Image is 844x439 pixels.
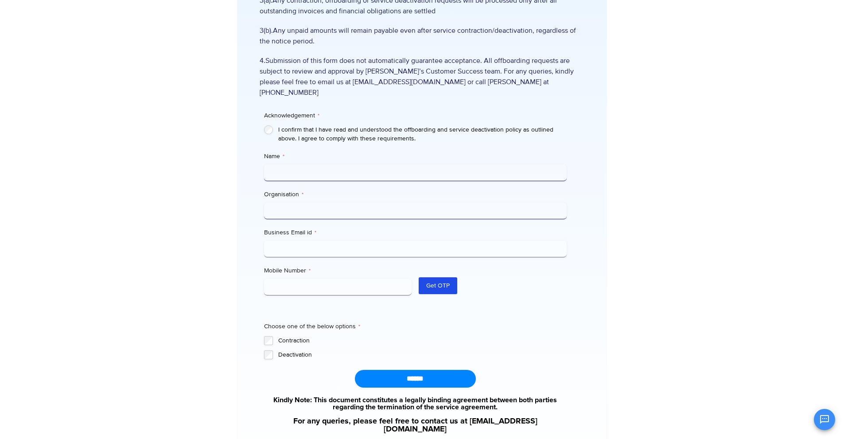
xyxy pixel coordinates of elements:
label: Name [264,152,567,161]
label: Business Email id [264,228,567,237]
label: Mobile Number [264,266,412,275]
a: Kindly Note: This document constitutes a legally binding agreement between both parties regarding... [264,396,567,411]
label: Organisation [264,190,567,199]
button: Get OTP [419,277,457,294]
button: Open chat [814,409,835,430]
legend: Choose one of the below options [264,322,360,331]
label: Deactivation [278,350,567,359]
label: I confirm that I have read and understood the offboarding and service deactivation policy as outl... [278,125,567,143]
span: 3(b).Any unpaid amounts will remain payable even after service contraction/deactivation, regardle... [260,25,584,47]
label: Contraction [278,336,567,345]
a: For any queries, please feel free to contact us at [EMAIL_ADDRESS][DOMAIN_NAME] [264,417,567,433]
span: 4.Submission of this form does not automatically guarantee acceptance. All offboarding requests a... [260,55,584,98]
legend: Acknowledgement [264,111,319,120]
